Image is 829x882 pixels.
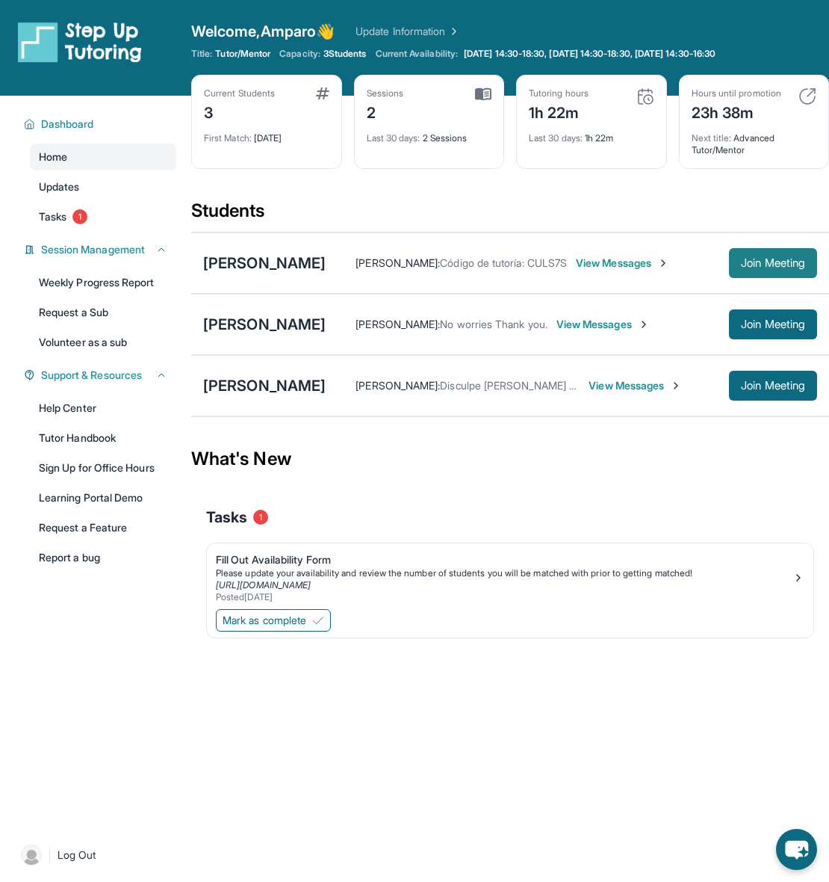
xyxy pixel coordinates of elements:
[21,845,42,866] img: user-img
[323,48,367,60] span: 3 Students
[203,314,326,335] div: [PERSON_NAME]
[729,371,817,401] button: Join Meeting
[692,132,732,144] span: Next title :
[203,253,326,274] div: [PERSON_NAME]
[316,87,329,99] img: card
[203,375,326,396] div: [PERSON_NAME]
[638,318,650,330] img: Chevron-Right
[204,87,275,99] div: Current Students
[576,256,669,271] span: View Messages
[191,48,212,60] span: Title:
[367,132,420,144] span: Last 30 days :
[464,48,715,60] span: [DATE] 14:30-18:30, [DATE] 14:30-18:30, [DATE] 14:30-16:30
[206,507,247,528] span: Tasks
[367,99,404,123] div: 2
[367,123,492,144] div: 2 Sessions
[461,48,718,60] a: [DATE] 14:30-18:30, [DATE] 14:30-18:30, [DATE] 14:30-16:30
[692,87,781,99] div: Hours until promotion
[776,829,817,870] button: chat-button
[48,846,52,864] span: |
[729,248,817,278] button: Join Meeting
[191,426,829,492] div: What's New
[367,87,404,99] div: Sessions
[204,99,275,123] div: 3
[72,209,87,224] span: 1
[223,613,306,628] span: Mark as complete
[741,381,805,390] span: Join Meeting
[204,132,252,144] span: First Match :
[30,299,176,326] a: Request a Sub
[312,614,324,626] img: Mark as complete
[30,484,176,511] a: Learning Portal Demo
[41,117,94,132] span: Dashboard
[30,395,176,422] a: Help Center
[35,117,167,132] button: Dashboard
[216,579,311,590] a: [URL][DOMAIN_NAME]
[30,544,176,571] a: Report a bug
[440,256,567,269] span: Código de tutoría: CULS7S
[355,318,440,330] span: [PERSON_NAME] :
[657,257,669,269] img: Chevron-Right
[204,123,329,144] div: [DATE]
[376,48,458,60] span: Current Availability:
[41,368,142,383] span: Support & Resources
[18,21,142,63] img: logo
[355,24,460,39] a: Update Information
[355,379,440,392] span: [PERSON_NAME] :
[556,317,650,332] span: View Messages
[35,242,167,257] button: Session Management
[39,149,67,164] span: Home
[529,87,589,99] div: Tutoring hours
[30,514,176,541] a: Request a Feature
[39,209,66,224] span: Tasks
[191,21,335,42] span: Welcome, Amparo 👋
[589,378,682,393] span: View Messages
[216,567,792,579] div: Please update your availability and review the number of students you will be matched with prior ...
[253,510,268,525] span: 1
[798,87,816,105] img: card
[445,24,460,39] img: Chevron Right
[207,543,813,606] a: Fill Out Availability FormPlease update your availability and review the number of students you w...
[729,309,817,339] button: Join Meeting
[529,99,589,123] div: 1h 22m
[30,144,176,170] a: Home
[475,87,491,101] img: card
[529,132,583,144] span: Last 30 days :
[692,99,781,123] div: 23h 38m
[279,48,320,60] span: Capacity:
[30,269,176,296] a: Weekly Progress Report
[440,318,547,330] span: No worries Thank you.
[30,203,176,230] a: Tasks1
[30,425,176,451] a: Tutor Handbook
[692,123,817,156] div: Advanced Tutor/Mentor
[41,242,145,257] span: Session Management
[216,591,792,603] div: Posted [DATE]
[15,839,176,872] a: |Log Out
[30,329,176,356] a: Volunteer as a sub
[30,454,176,481] a: Sign Up for Office Hours
[741,320,805,329] span: Join Meeting
[529,123,654,144] div: 1h 22m
[636,87,654,105] img: card
[670,380,682,392] img: Chevron-Right
[35,368,167,383] button: Support & Resources
[39,179,80,194] span: Updates
[741,259,805,268] span: Join Meeting
[215,48,270,60] span: Tutor/Mentor
[191,199,829,232] div: Students
[30,173,176,200] a: Updates
[58,848,96,863] span: Log Out
[216,552,792,567] div: Fill Out Availability Form
[355,256,440,269] span: [PERSON_NAME] :
[216,609,331,632] button: Mark as complete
